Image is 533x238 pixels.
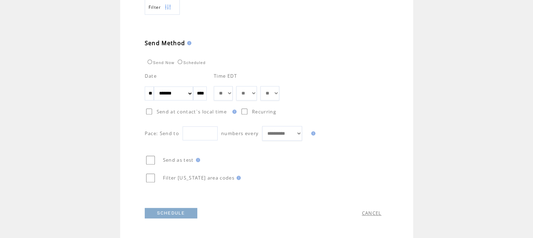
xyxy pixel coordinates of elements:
img: help.gif [230,110,237,114]
a: SCHEDULE [145,208,197,218]
img: help.gif [309,131,315,135]
img: help.gif [194,158,200,162]
span: Send as test [163,157,194,163]
label: Scheduled [176,61,206,65]
input: Send Now [148,59,152,64]
span: Send Method [145,39,185,47]
img: help.gif [234,176,241,180]
span: numbers every [221,130,259,136]
span: Send at contact`s local time [157,108,227,115]
span: Pace: Send to [145,130,179,136]
a: CANCEL [362,210,382,216]
input: Scheduled [178,59,182,64]
span: Recurring [252,108,276,115]
span: Date [145,73,157,79]
img: help.gif [185,41,191,45]
span: Show filters [149,4,161,10]
span: Time EDT [214,73,237,79]
label: Send Now [146,61,175,65]
span: Filter [US_STATE] area codes [163,175,234,181]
